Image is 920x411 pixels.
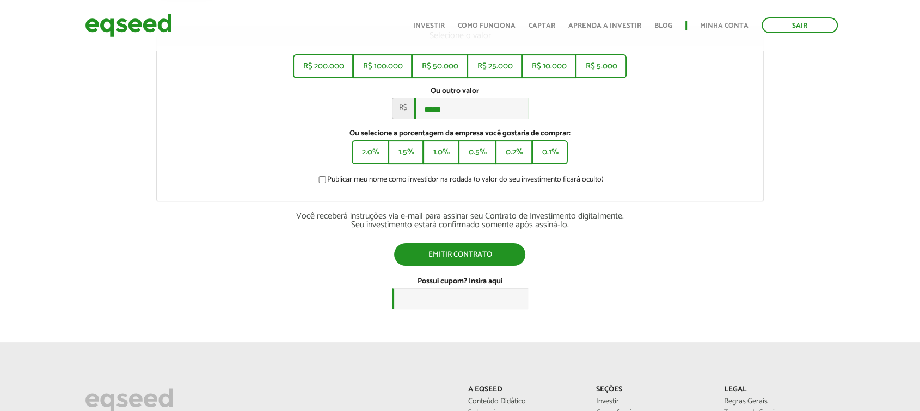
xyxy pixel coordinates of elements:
a: Minha conta [700,22,749,29]
a: Investir [413,22,445,29]
div: Você receberá instruções via e-mail para assinar seu Contrato de Investimento digitalmente. Seu i... [156,212,764,229]
a: Blog [654,22,672,29]
button: 0.2% [495,140,532,164]
button: 1.0% [423,140,459,164]
button: 0.1% [532,140,568,164]
button: 1.5% [388,140,424,164]
p: Legal [723,385,835,395]
button: R$ 200.000 [293,54,353,78]
p: A EqSeed [468,385,580,395]
a: Investir [596,398,708,406]
span: R$ [392,98,414,119]
button: Emitir contrato [394,243,525,266]
label: Publicar meu nome como investidor na rodada (o valor do seu investimento ficará oculto) [316,176,604,187]
button: R$ 50.000 [412,54,468,78]
a: Conteúdo Didático [468,398,580,406]
a: Aprenda a investir [568,22,641,29]
a: Sair [762,17,838,33]
label: Ou selecione a porcentagem da empresa você gostaria de comprar: [165,130,756,138]
a: Regras Gerais [723,398,835,406]
input: Publicar meu nome como investidor na rodada (o valor do seu investimento ficará oculto) [312,176,332,183]
button: 2.0% [352,140,389,164]
a: Como funciona [458,22,516,29]
label: Ou outro valor [430,88,479,95]
button: R$ 25.000 [467,54,522,78]
button: R$ 10.000 [522,54,576,78]
button: R$ 100.000 [353,54,412,78]
img: EqSeed [85,11,172,40]
button: 0.5% [458,140,496,164]
p: Seções [596,385,708,395]
label: Possui cupom? Insira aqui [418,278,502,285]
a: Captar [529,22,555,29]
button: R$ 5.000 [575,54,627,78]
